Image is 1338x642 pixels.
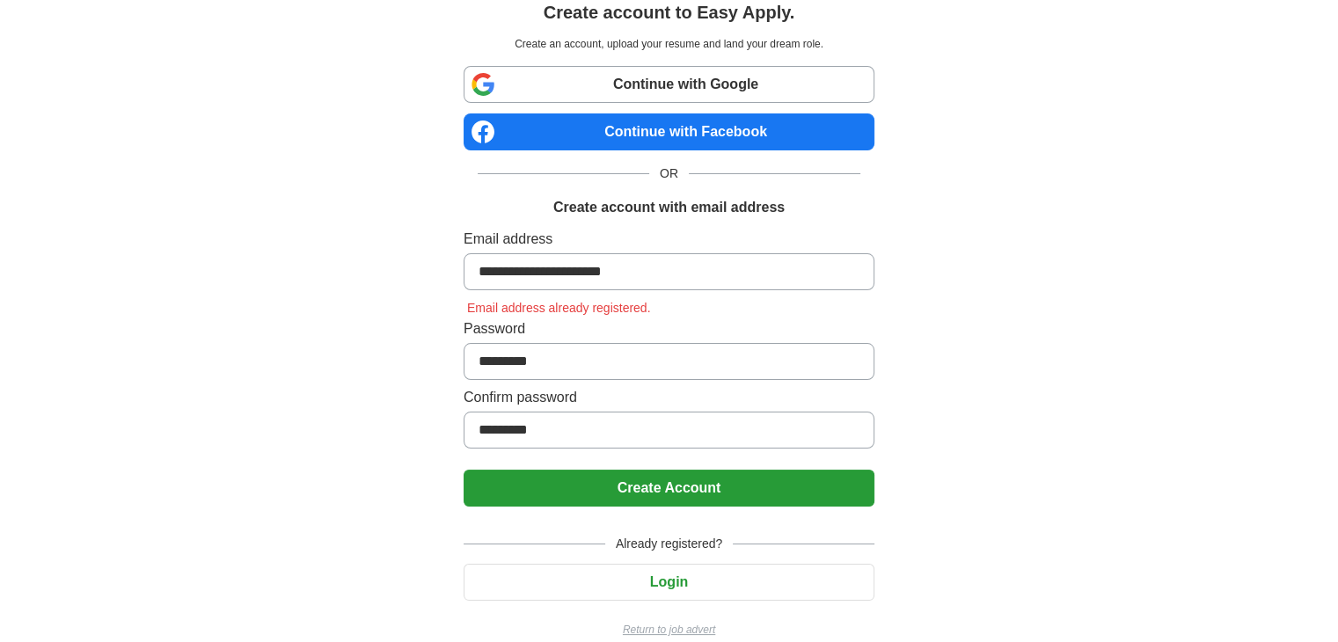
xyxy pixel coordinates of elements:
span: OR [649,164,689,183]
a: Continue with Facebook [464,113,874,150]
h1: Create account with email address [553,197,785,218]
a: Login [464,574,874,589]
span: Email address already registered. [464,301,654,315]
button: Login [464,564,874,601]
a: Return to job advert [464,622,874,638]
label: Email address [464,229,874,250]
button: Create Account [464,470,874,507]
a: Continue with Google [464,66,874,103]
p: Create an account, upload your resume and land your dream role. [467,36,871,52]
label: Confirm password [464,387,874,408]
span: Already registered? [605,535,733,553]
label: Password [464,318,874,339]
